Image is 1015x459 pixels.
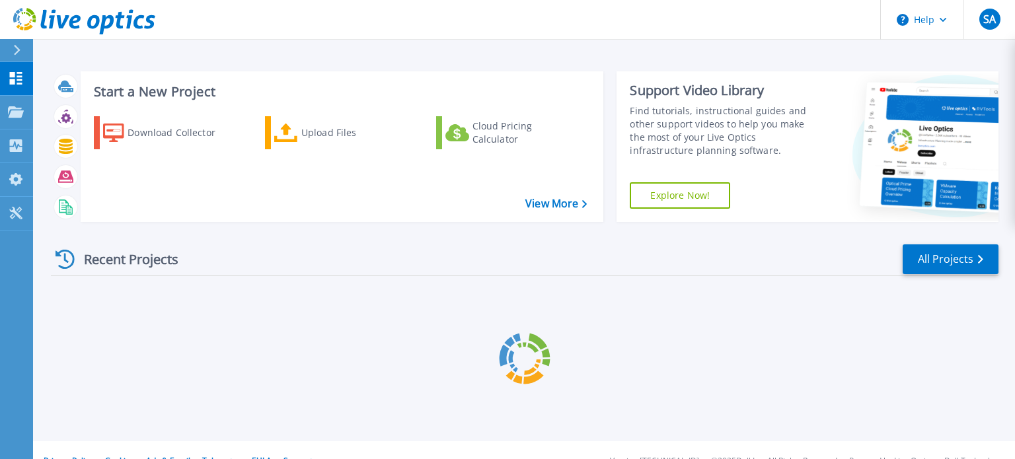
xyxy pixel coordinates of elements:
div: Upload Files [301,120,407,146]
a: All Projects [903,244,998,274]
div: Recent Projects [51,243,196,275]
div: Download Collector [128,120,233,146]
a: Cloud Pricing Calculator [436,116,583,149]
a: View More [525,197,587,210]
a: Upload Files [265,116,412,149]
a: Download Collector [94,116,241,149]
div: Find tutorials, instructional guides and other support videos to help you make the most of your L... [630,104,821,157]
div: Cloud Pricing Calculator [472,120,578,146]
h3: Start a New Project [94,85,587,99]
a: Explore Now! [630,182,730,209]
div: Support Video Library [630,82,821,99]
span: SA [983,14,996,24]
